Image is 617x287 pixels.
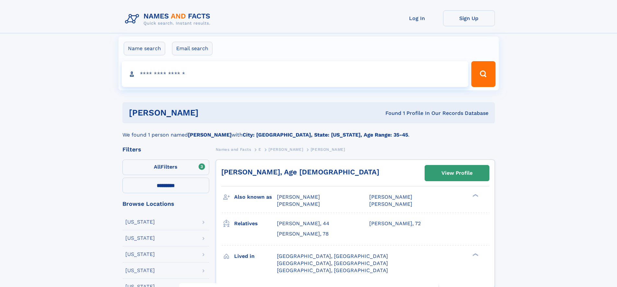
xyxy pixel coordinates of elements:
span: E [258,147,261,152]
a: [PERSON_NAME], 78 [277,230,329,237]
span: [GEOGRAPHIC_DATA], [GEOGRAPHIC_DATA] [277,260,388,266]
span: All [154,164,161,170]
h3: Also known as [234,192,277,203]
span: [PERSON_NAME] [369,194,412,200]
span: [GEOGRAPHIC_DATA], [GEOGRAPHIC_DATA] [277,267,388,273]
div: Found 1 Profile In Our Records Database [292,110,488,117]
label: Filters [122,160,209,175]
span: [GEOGRAPHIC_DATA], [GEOGRAPHIC_DATA] [277,253,388,259]
a: Log In [391,10,443,26]
div: [US_STATE] [125,219,155,225]
a: [PERSON_NAME], 72 [369,220,421,227]
h1: [PERSON_NAME] [129,109,292,117]
a: Names and Facts [216,145,251,153]
a: View Profile [425,165,489,181]
div: View Profile [441,166,473,181]
div: [US_STATE] [125,236,155,241]
b: City: [GEOGRAPHIC_DATA], State: [US_STATE], Age Range: 35-45 [243,132,408,138]
div: [US_STATE] [125,252,155,257]
label: Email search [172,42,212,55]
div: We found 1 person named with . [122,123,495,139]
div: [US_STATE] [125,268,155,273]
span: [PERSON_NAME] [277,201,320,207]
div: Filters [122,147,209,152]
a: [PERSON_NAME], 44 [277,220,329,227]
div: Browse Locations [122,201,209,207]
h3: Relatives [234,218,277,229]
a: [PERSON_NAME], Age [DEMOGRAPHIC_DATA] [221,168,379,176]
span: [PERSON_NAME] [311,147,345,152]
span: [PERSON_NAME] [269,147,303,152]
label: Name search [124,42,165,55]
span: [PERSON_NAME] [369,201,412,207]
img: Logo Names and Facts [122,10,216,28]
a: E [258,145,261,153]
div: ❯ [471,193,479,198]
a: [PERSON_NAME] [269,145,303,153]
a: Sign Up [443,10,495,26]
button: Search Button [471,61,495,87]
span: [PERSON_NAME] [277,194,320,200]
h3: Lived in [234,251,277,262]
div: ❯ [471,252,479,257]
input: search input [122,61,469,87]
b: [PERSON_NAME] [188,132,232,138]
